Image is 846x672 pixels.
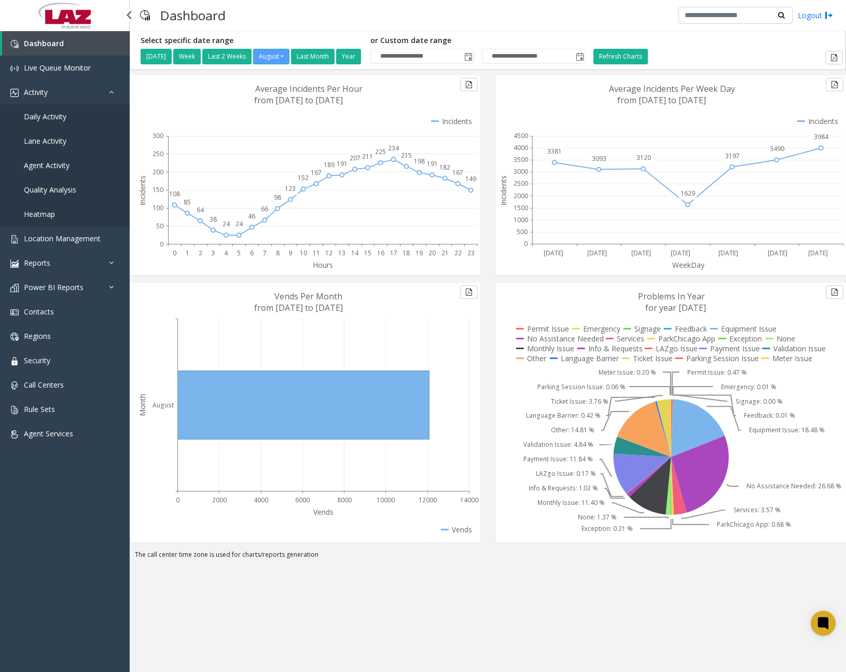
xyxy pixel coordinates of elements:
[514,143,528,152] text: 4000
[814,132,829,141] text: 3984
[253,49,289,64] button: August
[152,203,163,212] text: 100
[514,168,528,176] text: 3000
[160,240,163,249] text: 0
[24,185,76,195] span: Quality Analysis
[462,49,474,64] span: Toggle popup
[375,147,386,156] text: 225
[10,333,19,341] img: 'icon'
[137,175,147,205] text: Incidents
[746,482,841,491] text: No Assistance Needed: 26.68 %
[237,249,241,257] text: 5
[514,191,528,200] text: 2000
[10,64,19,73] img: 'icon'
[224,249,228,257] text: 4
[460,78,478,91] button: Export to pdf
[460,496,478,504] text: 14000
[24,209,55,219] span: Heatmap
[24,307,54,317] span: Contacts
[337,496,352,504] text: 8000
[10,259,19,268] img: 'icon'
[152,131,163,140] text: 300
[274,193,281,202] text: 98
[254,302,343,313] text: from [DATE] to [DATE]
[681,189,695,198] text: 1629
[441,249,449,257] text: 21
[414,157,425,166] text: 198
[749,426,825,435] text: Equipment Issue: 18.48 %
[313,249,320,257] text: 11
[173,249,176,257] text: 0
[10,406,19,414] img: 'icon'
[388,144,399,153] text: 234
[671,249,690,257] text: [DATE]
[467,249,475,257] text: 23
[528,484,598,493] text: Info & Requests: 1.02 %
[276,249,280,257] text: 8
[744,412,795,420] text: Feedback: 0.01 %
[401,151,412,160] text: 215
[547,147,562,156] text: 3381
[599,368,656,377] text: Meter Issue: 0.20 %
[169,189,180,198] text: 108
[592,154,606,163] text: 3093
[250,249,254,257] text: 6
[364,249,371,257] text: 15
[581,525,632,533] text: Exception: 0.21 %
[721,382,776,391] text: Emergency: 0.01 %
[617,94,706,106] text: from [DATE] to [DATE]
[24,404,55,414] span: Rule Sets
[427,159,438,168] text: 191
[826,285,843,299] button: Export to pdf
[10,308,19,317] img: 'icon'
[254,496,268,504] text: 4000
[636,153,650,162] text: 3120
[274,291,342,302] text: Vends Per Month
[24,380,64,390] span: Call Centers
[24,136,66,146] span: Lane Activity
[255,83,363,94] text: Average Incidents Per Hour
[141,36,363,45] h5: Select specific date range
[295,496,310,504] text: 6000
[10,381,19,390] img: 'icon'
[223,220,230,228] text: 24
[362,152,373,161] text: 211
[769,144,784,153] text: 3490
[768,249,787,257] text: [DATE]
[460,285,478,299] button: Export to pdf
[672,260,705,270] text: WeekDay
[24,355,50,365] span: Security
[10,430,19,438] img: 'icon'
[210,215,217,224] text: 38
[336,49,361,64] button: Year
[428,249,436,257] text: 20
[156,222,163,230] text: 50
[130,550,846,565] div: The call center time zone is used for charts/reports generation
[261,204,268,213] text: 66
[212,496,227,504] text: 2000
[10,284,19,292] img: 'icon'
[184,198,191,207] text: 85
[351,249,359,257] text: 14
[24,234,101,243] span: Location Management
[350,154,360,162] text: 207
[300,249,307,257] text: 10
[524,240,528,249] text: 0
[298,173,309,182] text: 152
[199,249,202,257] text: 2
[173,49,201,64] button: Week
[24,160,70,170] span: Agent Activity
[248,212,255,221] text: 46
[10,357,19,365] img: 'icon'
[370,36,586,45] h5: or Custom date range
[24,87,48,97] span: Activity
[808,249,828,257] text: [DATE]
[313,260,333,270] text: Hours
[452,168,463,177] text: 167
[593,49,648,64] button: Refresh Charts
[514,180,528,188] text: 2500
[24,331,51,341] span: Regions
[211,249,215,257] text: 3
[288,249,292,257] text: 9
[377,249,384,257] text: 16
